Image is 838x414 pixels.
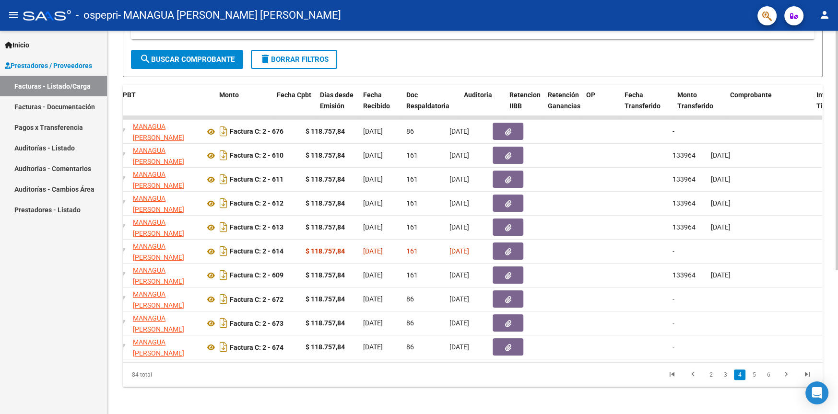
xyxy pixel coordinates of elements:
[306,247,345,255] strong: $ 118.757,84
[625,91,661,110] span: Fecha Transferido
[677,91,713,110] span: Monto Transferido
[363,199,383,207] span: [DATE]
[406,127,414,135] span: 86
[449,247,469,255] span: [DATE]
[133,218,184,248] span: MANAGUA [PERSON_NAME] [PERSON_NAME]
[306,175,345,183] strong: $ 118.757,84
[718,367,732,383] li: page 3
[777,369,795,380] a: go to next page
[133,217,197,237] div: 27308238755
[673,199,696,207] span: 133964
[449,151,469,159] span: [DATE]
[306,223,345,231] strong: $ 118.757,84
[506,85,544,127] datatable-header-cell: Retencion IIBB
[673,319,674,327] span: -
[230,176,283,184] strong: Factura C: 2 - 611
[133,147,184,176] span: MANAGUA [PERSON_NAME] [PERSON_NAME]
[621,85,673,127] datatable-header-cell: Fecha Transferido
[133,290,184,320] span: MANAGUA [PERSON_NAME] [PERSON_NAME]
[748,369,760,380] a: 5
[133,242,184,272] span: MANAGUA [PERSON_NAME] [PERSON_NAME]
[673,175,696,183] span: 133964
[251,50,337,69] button: Borrar Filtros
[217,291,230,307] i: Descargar documento
[140,53,151,65] mat-icon: search
[819,9,830,21] mat-icon: person
[711,175,731,183] span: [DATE]
[230,296,283,303] strong: Factura C: 2 - 672
[133,313,197,333] div: 27308238755
[320,91,354,110] span: Días desde Emisión
[306,295,345,303] strong: $ 118.757,84
[406,271,418,279] span: 161
[133,145,197,165] div: 27308238755
[730,91,772,99] span: Comprobante
[115,85,215,127] datatable-header-cell: CPBT
[711,223,731,231] span: [DATE]
[673,223,696,231] span: 133964
[406,175,418,183] span: 161
[217,219,230,235] i: Descargar documento
[720,369,731,380] a: 3
[306,127,345,135] strong: $ 118.757,84
[359,85,402,127] datatable-header-cell: Fecha Recibido
[406,199,418,207] span: 161
[673,295,674,303] span: -
[217,315,230,331] i: Descargar documento
[406,151,418,159] span: 161
[406,247,418,255] span: 161
[449,127,469,135] span: [DATE]
[363,175,383,183] span: [DATE]
[133,193,197,213] div: 27308238755
[133,265,197,285] div: 27308238755
[732,367,747,383] li: page 4
[306,271,345,279] strong: $ 118.757,84
[509,91,541,110] span: Retencion IIBB
[363,295,383,303] span: [DATE]
[805,381,828,404] div: Open Intercom Messenger
[140,55,235,64] span: Buscar Comprobante
[734,369,745,380] a: 4
[215,85,273,127] datatable-header-cell: Monto
[133,338,184,368] span: MANAGUA [PERSON_NAME] [PERSON_NAME]
[684,369,702,380] a: go to previous page
[449,199,469,207] span: [DATE]
[449,295,469,303] span: [DATE]
[363,151,383,159] span: [DATE]
[118,5,341,26] span: - MANAGUA [PERSON_NAME] [PERSON_NAME]
[5,40,29,50] span: Inicio
[230,344,283,351] strong: Factura C: 2 - 674
[217,339,230,355] i: Descargar documento
[133,123,184,152] span: MANAGUA [PERSON_NAME] [PERSON_NAME]
[277,91,311,99] span: Fecha Cpbt
[363,91,390,110] span: Fecha Recibido
[363,223,383,231] span: [DATE]
[449,343,469,351] span: [DATE]
[306,151,345,159] strong: $ 118.757,84
[306,319,345,327] strong: $ 118.757,84
[449,319,469,327] span: [DATE]
[306,343,345,351] strong: $ 118.757,84
[8,9,19,21] mat-icon: menu
[230,248,283,255] strong: Factura C: 2 - 614
[260,53,271,65] mat-icon: delete
[704,367,718,383] li: page 2
[363,319,383,327] span: [DATE]
[133,121,197,141] div: 27308238755
[763,369,774,380] a: 6
[449,223,469,231] span: [DATE]
[406,343,414,351] span: 86
[673,343,674,351] span: -
[406,223,418,231] span: 161
[219,91,239,99] span: Monto
[449,271,469,279] span: [DATE]
[673,127,674,135] span: -
[5,60,92,71] span: Prestadores / Proveedores
[133,195,184,224] span: MANAGUA [PERSON_NAME] [PERSON_NAME]
[711,199,731,207] span: [DATE]
[460,85,506,127] datatable-header-cell: Auditoria
[133,337,197,357] div: 27308238755
[133,289,197,309] div: 27308238755
[586,91,595,99] span: OP
[217,195,230,211] i: Descargar documento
